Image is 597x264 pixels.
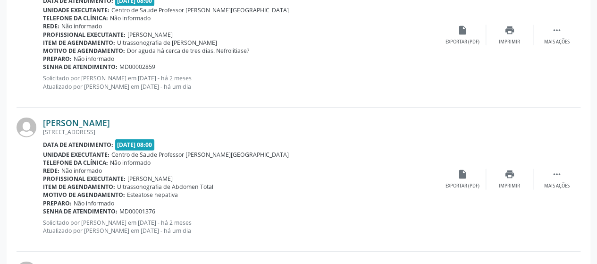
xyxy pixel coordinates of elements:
[127,31,173,39] span: [PERSON_NAME]
[61,167,102,175] span: Não informado
[499,183,520,189] div: Imprimir
[43,128,439,136] div: [STREET_ADDRESS]
[544,183,570,189] div: Mais ações
[43,159,108,167] b: Telefone da clínica:
[119,63,155,71] span: MD00002859
[43,22,59,30] b: Rede:
[74,55,114,63] span: Não informado
[110,159,151,167] span: Não informado
[43,55,72,63] b: Preparo:
[43,219,439,235] p: Solicitado por [PERSON_NAME] em [DATE] - há 2 meses Atualizado por [PERSON_NAME] em [DATE] - há u...
[111,151,289,159] span: Centro de Saude Professor [PERSON_NAME][GEOGRAPHIC_DATA]
[43,207,118,215] b: Senha de atendimento:
[115,139,155,150] span: [DATE] 08:00
[43,141,113,149] b: Data de atendimento:
[111,6,289,14] span: Centro de Saude Professor [PERSON_NAME][GEOGRAPHIC_DATA]
[505,25,515,35] i: print
[43,39,115,47] b: Item de agendamento:
[43,6,109,14] b: Unidade executante:
[74,199,114,207] span: Não informado
[43,151,109,159] b: Unidade executante:
[457,25,468,35] i: insert_drive_file
[544,39,570,45] div: Mais ações
[43,183,115,191] b: Item de agendamento:
[505,169,515,179] i: print
[127,175,173,183] span: [PERSON_NAME]
[552,25,562,35] i: 
[446,183,479,189] div: Exportar (PDF)
[552,169,562,179] i: 
[43,31,126,39] b: Profissional executante:
[127,47,249,55] span: Dor aguda há cerca de tres dias. Nefrolitiase?
[117,39,217,47] span: Ultrassonografia de [PERSON_NAME]
[43,199,72,207] b: Preparo:
[446,39,479,45] div: Exportar (PDF)
[119,207,155,215] span: MD00001376
[43,63,118,71] b: Senha de atendimento:
[43,118,110,128] a: [PERSON_NAME]
[43,14,108,22] b: Telefone da clínica:
[117,183,213,191] span: Ultrassonografia de Abdomen Total
[61,22,102,30] span: Não informado
[43,175,126,183] b: Profissional executante:
[43,47,125,55] b: Motivo de agendamento:
[110,14,151,22] span: Não informado
[43,74,439,90] p: Solicitado por [PERSON_NAME] em [DATE] - há 2 meses Atualizado por [PERSON_NAME] em [DATE] - há u...
[127,191,178,199] span: Esteatose hepativa
[43,167,59,175] b: Rede:
[499,39,520,45] div: Imprimir
[457,169,468,179] i: insert_drive_file
[43,191,125,199] b: Motivo de agendamento:
[17,118,36,137] img: img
